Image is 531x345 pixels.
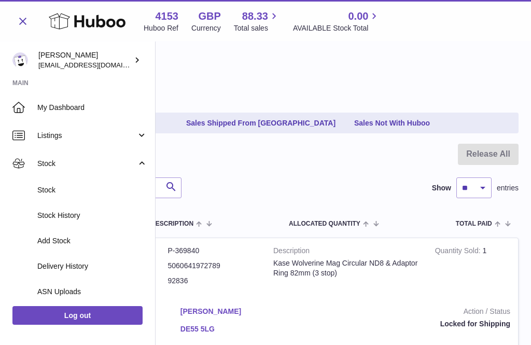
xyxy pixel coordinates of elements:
[432,183,451,193] label: Show
[293,23,381,33] span: AVAILABLE Stock Total
[38,61,152,69] span: [EMAIL_ADDRESS][DOMAIN_NAME]
[168,246,258,256] dd: P-369840
[12,62,519,79] h1: My Huboo - Sales report
[38,50,132,70] div: [PERSON_NAME]
[37,103,147,113] span: My Dashboard
[37,131,136,141] span: Listings
[234,23,280,33] span: Total sales
[155,9,178,23] strong: 4153
[37,261,147,271] span: Delivery History
[293,9,381,33] a: 0.00 AVAILABLE Stock Total
[242,9,268,23] span: 88.33
[273,258,420,278] div: Kase Wolverine Mag Circular ND8 & Adaptor Ring 82mm (3 stop)
[168,261,258,271] dd: 5060641972789
[348,9,368,23] span: 0.00
[183,115,339,132] a: Sales Shipped From [GEOGRAPHIC_DATA]
[351,115,434,132] a: Sales Not With Huboo
[286,307,510,319] strong: Action / Status
[12,306,143,325] a: Log out
[37,287,147,297] span: ASN Uploads
[180,307,271,316] a: [PERSON_NAME]
[427,238,518,299] td: 1
[168,276,258,286] dd: 92836
[180,324,271,334] a: DE55 5LG
[144,23,178,33] div: Huboo Ref
[37,211,147,220] span: Stock History
[497,183,519,193] span: entries
[198,9,220,23] strong: GBP
[12,52,28,68] img: sales@kasefilters.com
[234,9,280,33] a: 88.33 Total sales
[191,23,221,33] div: Currency
[289,220,360,227] span: ALLOCATED Quantity
[37,159,136,169] span: Stock
[435,246,483,257] strong: Quantity Sold
[273,246,420,258] strong: Description
[456,220,492,227] span: Total paid
[151,220,193,227] span: Description
[37,185,147,195] span: Stock
[37,236,147,246] span: Add Stock
[286,319,510,329] div: Locked for Shipping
